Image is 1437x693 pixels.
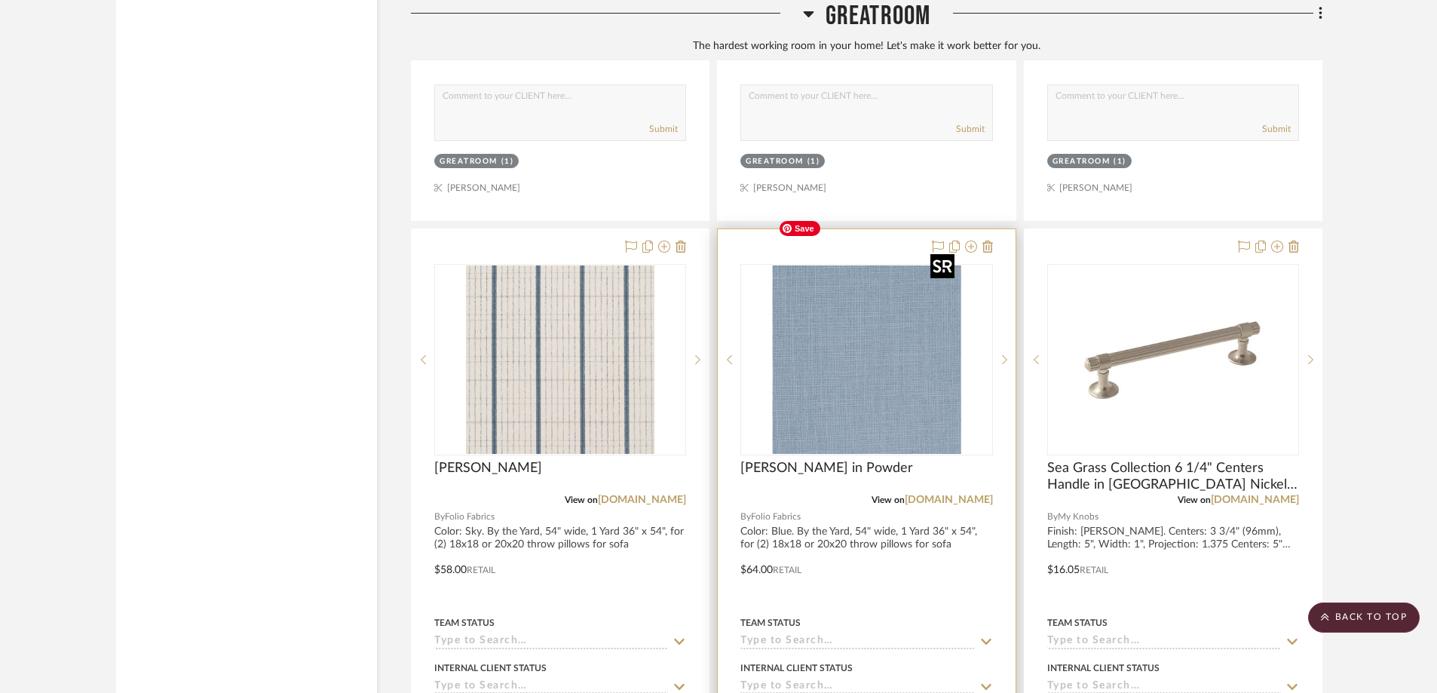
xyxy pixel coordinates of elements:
[440,156,498,167] div: Greatroom
[872,495,905,504] span: View on
[905,495,993,505] a: [DOMAIN_NAME]
[956,122,985,136] button: Submit
[1047,661,1160,675] div: Internal Client Status
[740,510,751,524] span: By
[1052,156,1111,167] div: Greatroom
[780,221,820,236] span: Save
[740,635,974,649] input: Type to Search…
[740,616,801,630] div: Team Status
[434,460,542,477] span: [PERSON_NAME]
[1262,122,1291,136] button: Submit
[466,265,654,454] img: Alma Sky
[1114,156,1126,167] div: (1)
[434,616,495,630] div: Team Status
[501,156,514,167] div: (1)
[1079,265,1267,454] img: Sea Grass Collection 6 1/4" Centers Handle in Satin Nickel by Amerock
[434,510,445,524] span: By
[740,460,913,477] span: [PERSON_NAME] in Powder
[1308,603,1420,633] scroll-to-top-button: BACK TO TOP
[434,661,547,675] div: Internal Client Status
[1178,495,1211,504] span: View on
[1048,265,1298,455] div: 0
[445,510,495,524] span: Folio Fabrics
[649,122,678,136] button: Submit
[1047,616,1108,630] div: Team Status
[434,635,668,649] input: Type to Search…
[1211,495,1299,505] a: [DOMAIN_NAME]
[411,38,1322,55] div: The hardest working room in your home! Let's make it work better for you.
[598,495,686,505] a: [DOMAIN_NAME]
[746,156,804,167] div: Greatroom
[807,156,820,167] div: (1)
[1047,635,1281,649] input: Type to Search…
[1058,510,1098,524] span: My Knobs
[741,265,991,455] div: 0
[772,265,961,454] img: Roddy in Powder
[751,510,801,524] span: Folio Fabrics
[1047,460,1299,493] span: Sea Grass Collection 6 1/4" Centers Handle in [GEOGRAPHIC_DATA] Nickel by [PERSON_NAME]
[565,495,598,504] span: View on
[1047,510,1058,524] span: By
[740,661,853,675] div: Internal Client Status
